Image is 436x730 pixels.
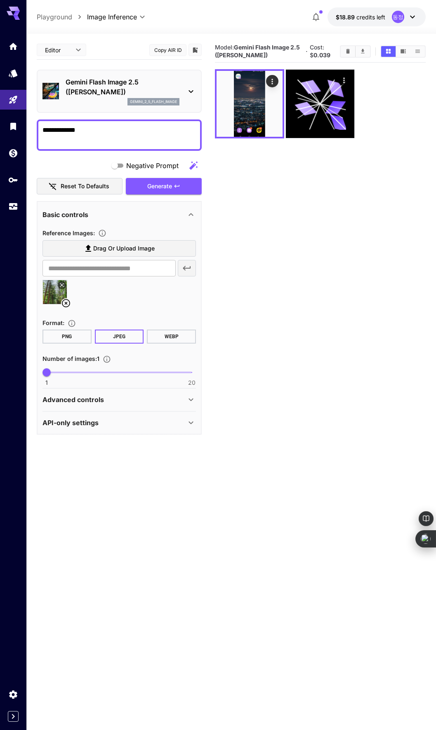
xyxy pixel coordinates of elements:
button: $18.8871동정 [328,7,426,26]
button: Show media in video view [396,46,410,57]
p: Basic controls [42,210,88,220]
span: Image Inference [87,12,137,22]
span: $18.89 [336,14,356,21]
button: Add to library [191,45,199,55]
button: Reset to defaults [37,178,123,195]
span: 20 [188,379,196,387]
div: Gemini Flash Image 2.5 ([PERSON_NAME])gemini_2_5_flash_image [42,74,196,109]
div: Advanced controls [42,390,196,409]
div: Models [8,68,18,78]
nav: breadcrumb [37,12,87,22]
div: Wallet [8,148,18,158]
div: Library [8,121,18,131]
div: Home [8,41,18,51]
div: API Keys [8,175,18,185]
span: Editor [45,46,71,54]
a: Playground [37,12,72,22]
div: Actions [338,74,351,86]
div: Usage [8,201,18,212]
button: JPEG [95,330,144,344]
div: $18.8871 [336,13,385,21]
button: WEBP [147,330,196,344]
button: Clear All [341,46,355,57]
button: Generate [126,178,202,195]
span: Number of images : 1 [42,355,99,362]
b: Gemini Flash Image 2.5 ([PERSON_NAME]) [215,44,300,58]
div: API-only settings [42,413,196,433]
span: Drag or upload image [93,243,155,254]
div: Clear AllDownload All [340,45,371,58]
span: Format : [42,319,64,326]
span: Generate [147,181,172,192]
button: Show media in grid view [381,46,396,57]
p: · [306,47,308,56]
button: Show media in list view [410,46,425,57]
span: Negative Prompt [126,161,179,171]
span: credits left [356,14,385,21]
button: Specify how many images to generate in a single request. Each image generation will be charged se... [99,355,114,363]
div: Basic controls [42,205,196,225]
button: Download All [356,46,370,57]
p: Advanced controls [42,395,104,405]
p: gemini_2_5_flash_image [130,99,177,105]
div: Actions [266,75,278,87]
img: 9k= [217,71,283,137]
b: 0.039 [313,51,330,58]
span: Model: [215,44,300,58]
p: API-only settings [42,418,99,428]
label: Drag or upload image [42,240,196,257]
span: 1 [45,379,48,387]
div: 동정 [392,11,404,23]
button: Copy AIR ID [149,44,186,56]
span: Cost: $ [310,44,330,58]
button: Expand sidebar [8,711,19,722]
button: Choose the file format for the output image. [64,319,79,328]
div: Settings [8,689,18,700]
button: Upload a reference image to guide the result. This is needed for Image-to-Image or Inpainting. Su... [95,229,110,237]
span: Reference Images : [42,229,95,236]
div: Show media in grid viewShow media in video viewShow media in list view [380,45,426,58]
div: Playground [8,95,18,105]
p: Gemini Flash Image 2.5 ([PERSON_NAME]) [66,77,179,97]
button: PNG [42,330,92,344]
